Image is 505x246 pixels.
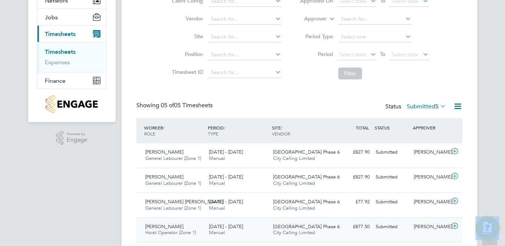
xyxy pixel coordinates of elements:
span: Finance [45,77,66,84]
span: Jobs [45,14,58,21]
span: 05 of [161,102,174,109]
span: Engage [67,137,87,143]
span: Hoist Operator (Zone 1) [145,229,196,236]
div: £827.90 [334,171,373,183]
span: / [224,125,225,131]
span: City Calling Limited [273,155,315,161]
span: / [281,125,282,131]
div: £827.90 [334,146,373,158]
label: Position [170,51,203,58]
a: Go to home page [37,95,107,113]
div: Status [385,102,448,112]
div: Showing [136,102,214,109]
div: [PERSON_NAME] [411,196,449,208]
div: PERIOD [206,121,270,140]
span: City Calling Limited [273,229,315,236]
a: Timesheets [45,48,76,55]
span: [DATE] - [DATE] [209,174,243,180]
span: Select date [392,51,418,58]
span: [GEOGRAPHIC_DATA] Phase 6 [273,199,340,205]
span: To [378,49,388,59]
div: [PERSON_NAME] [411,171,449,183]
span: [PERSON_NAME] [PERSON_NAME] [145,199,223,205]
span: [PERSON_NAME] [145,149,183,155]
span: [PERSON_NAME] [145,174,183,180]
span: [PERSON_NAME] [145,223,183,230]
span: General Labourer (Zone 1) [145,155,201,161]
span: TOTAL [356,125,369,131]
span: [DATE] - [DATE] [209,199,243,205]
label: Submitted [407,103,446,110]
label: Approver [293,15,327,23]
span: 05 Timesheets [161,102,213,109]
label: Period Type [300,33,333,40]
input: Search for... [208,32,281,42]
div: Timesheets [37,42,106,72]
a: Powered byEngage [56,131,87,145]
span: Timesheets [45,30,76,37]
button: Timesheets [37,26,106,42]
div: Submitted [373,196,411,208]
span: General Labourer (Zone 1) [145,205,201,211]
span: [DATE] - [DATE] [209,223,243,230]
button: Finance [37,72,106,89]
span: [GEOGRAPHIC_DATA] Phase 6 [273,223,340,230]
div: [PERSON_NAME] [411,221,449,233]
label: Vendor [170,15,203,22]
span: [DATE] - [DATE] [209,149,243,155]
div: Submitted [373,146,411,158]
span: / [163,125,165,131]
input: Search for... [208,14,281,24]
span: Powered by [67,131,87,137]
button: Filter [338,68,362,79]
div: Submitted [373,171,411,183]
a: Expenses [45,59,70,66]
span: General Labourer (Zone 1) [145,180,201,186]
div: APPROVER [411,121,449,134]
span: City Calling Limited [273,180,315,186]
span: Manual [209,180,225,186]
span: TYPE [208,131,218,137]
input: Search for... [338,14,411,24]
input: Search for... [208,68,281,78]
span: City Calling Limited [273,205,315,211]
button: Engage Resource Center [475,216,499,240]
div: SITE [270,121,334,140]
span: 5 [435,103,439,110]
img: countryside-properties-logo-retina.png [46,95,98,113]
span: Manual [209,155,225,161]
input: Search for... [208,50,281,60]
span: ROLE [144,131,155,137]
label: Site [170,33,203,40]
span: VENDOR [272,131,290,137]
button: Jobs [37,9,106,25]
span: Manual [209,229,225,236]
div: [PERSON_NAME] [411,146,449,158]
div: Submitted [373,221,411,233]
span: Select date [339,51,366,58]
span: Manual [209,205,225,211]
input: Select one [338,32,411,42]
span: [GEOGRAPHIC_DATA] Phase 6 [273,174,340,180]
div: WORKER [142,121,206,140]
span: [GEOGRAPHIC_DATA] Phase 6 [273,149,340,155]
div: £877.50 [334,221,373,233]
label: Timesheet ID [170,69,203,75]
label: Period [300,51,333,58]
div: £77.92 [334,196,373,208]
div: STATUS [373,121,411,134]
